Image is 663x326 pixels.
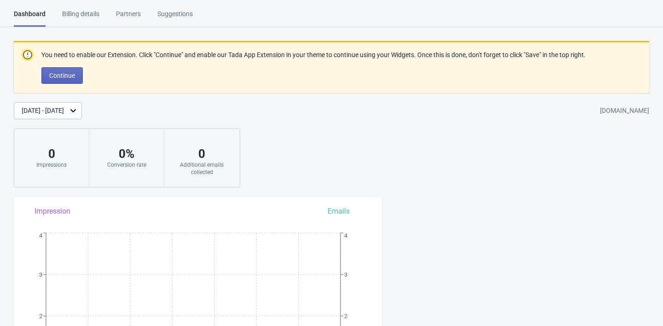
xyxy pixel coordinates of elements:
div: Conversion rate [98,161,155,169]
div: Partners [116,9,141,25]
span: Continue [49,72,75,79]
tspan: 3 [39,271,42,278]
div: 0 % [98,146,155,161]
tspan: 4 [344,232,348,239]
div: [DOMAIN_NAME] [600,103,649,119]
div: 0 [173,146,230,161]
p: You need to enable our Extension. Click "Continue" and enable our Tada App Extension in your them... [41,50,586,60]
div: Suggestions [157,9,193,25]
tspan: 2 [344,313,347,320]
div: Dashboard [14,9,46,27]
tspan: 4 [39,232,43,239]
div: Billing details [62,9,99,25]
tspan: 3 [344,271,347,278]
div: [DATE] - [DATE] [22,106,64,116]
div: Additional emails collected [173,161,230,176]
div: 0 [23,146,80,161]
div: Impressions [23,161,80,169]
tspan: 2 [39,313,42,320]
button: Continue [41,67,83,84]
